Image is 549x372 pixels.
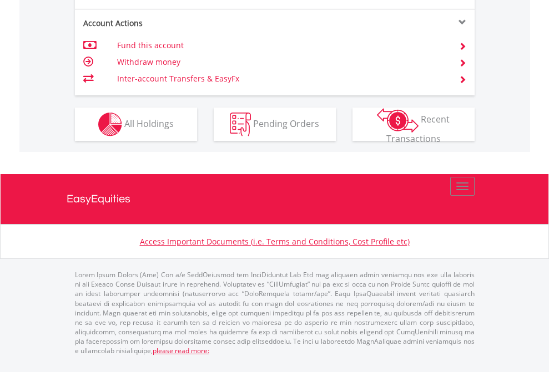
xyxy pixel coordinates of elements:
[75,18,275,29] div: Account Actions
[377,108,419,133] img: transactions-zar-wht.png
[117,54,445,70] td: Withdraw money
[124,117,174,129] span: All Holdings
[253,117,319,129] span: Pending Orders
[153,346,209,355] a: please read more:
[214,108,336,141] button: Pending Orders
[140,236,410,247] a: Access Important Documents (i.e. Terms and Conditions, Cost Profile etc)
[75,270,475,355] p: Lorem Ipsum Dolors (Ame) Con a/e SeddOeiusmod tem InciDiduntut Lab Etd mag aliquaen admin veniamq...
[230,113,251,136] img: pending_instructions-wht.png
[75,108,197,141] button: All Holdings
[117,37,445,54] td: Fund this account
[352,108,475,141] button: Recent Transactions
[67,174,483,224] a: EasyEquities
[117,70,445,87] td: Inter-account Transfers & EasyFx
[98,113,122,136] img: holdings-wht.png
